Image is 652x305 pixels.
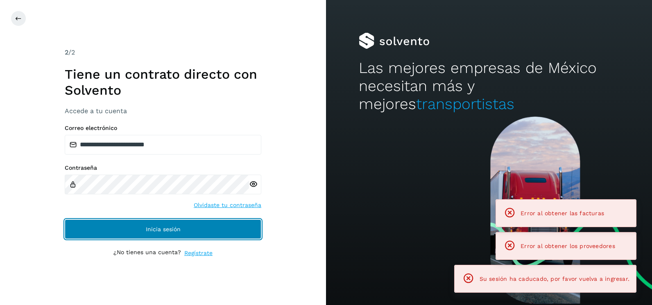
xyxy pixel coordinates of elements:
[184,249,213,257] a: Regístrate
[65,48,261,57] div: /2
[521,210,604,216] span: Error al obtener las facturas
[480,275,629,282] span: Su sesión ha caducado, por favor vuelva a ingresar.
[65,164,261,171] label: Contraseña
[65,66,261,98] h1: Tiene un contrato directo con Solvento
[113,249,181,257] p: ¿No tienes una cuenta?
[521,243,615,249] span: Error al obtener los proveedores
[146,226,181,232] span: Inicia sesión
[65,48,68,56] span: 2
[65,219,261,239] button: Inicia sesión
[65,125,261,132] label: Correo electrónico
[194,201,261,209] a: Olvidaste tu contraseña
[65,107,261,115] h3: Accede a tu cuenta
[416,95,514,113] span: transportistas
[359,59,620,114] h2: Las mejores empresas de México necesitan más y mejores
